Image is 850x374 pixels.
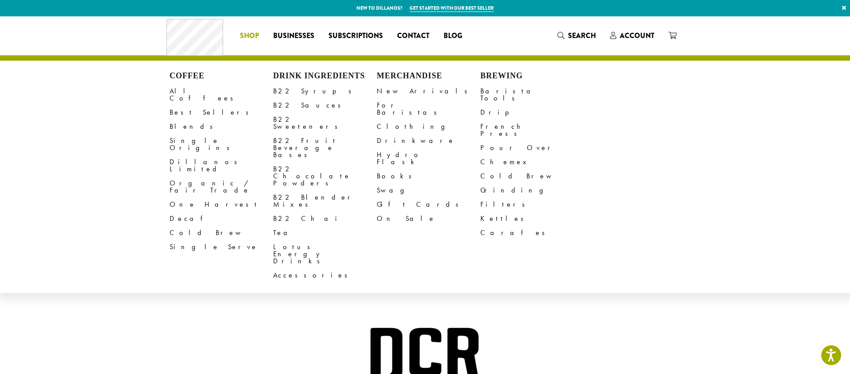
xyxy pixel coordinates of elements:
[170,84,273,105] a: All Coffees
[377,71,480,81] h4: Merchandise
[273,71,377,81] h4: Drink Ingredients
[377,148,480,169] a: Hydro Flask
[480,141,584,155] a: Pour Over
[233,29,266,43] a: Shop
[568,31,596,41] span: Search
[480,84,584,105] a: Barista Tools
[377,183,480,197] a: Swag
[170,105,273,120] a: Best Sellers
[377,120,480,134] a: Clothing
[273,112,377,134] a: B22 Sweeteners
[480,71,584,81] h4: Brewing
[273,268,377,282] a: Accessories
[377,84,480,98] a: New Arrivals
[550,28,603,43] a: Search
[170,71,273,81] h4: Coffee
[620,31,654,41] span: Account
[480,155,584,169] a: Chemex
[170,120,273,134] a: Blends
[170,134,273,155] a: Single Origins
[273,190,377,212] a: B22 Blender Mixes
[273,162,377,190] a: B22 Chocolate Powders
[273,84,377,98] a: B22 Syrups
[377,98,480,120] a: For Baristas
[480,105,584,120] a: Drip
[480,169,584,183] a: Cold Brew
[273,240,377,268] a: Lotus Energy Drinks
[273,31,314,42] span: Businesses
[397,31,429,42] span: Contact
[170,197,273,212] a: One Harvest
[480,197,584,212] a: Filters
[480,226,584,240] a: Carafes
[328,31,383,42] span: Subscriptions
[170,212,273,226] a: Decaf
[444,31,462,42] span: Blog
[480,212,584,226] a: Kettles
[480,120,584,141] a: French Press
[240,31,259,42] span: Shop
[273,226,377,240] a: Tea
[273,212,377,226] a: B22 Chai
[273,98,377,112] a: B22 Sauces
[170,226,273,240] a: Cold Brew
[273,134,377,162] a: B22 Fruit Beverage Bases
[170,176,273,197] a: Organic / Fair Trade
[170,240,273,254] a: Single Serve
[170,155,273,176] a: Dillanos Limited
[410,4,494,12] a: Get started with our best seller
[377,134,480,148] a: Drinkware
[377,212,480,226] a: On Sale
[480,183,584,197] a: Grinding
[377,197,480,212] a: Gift Cards
[377,169,480,183] a: Books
